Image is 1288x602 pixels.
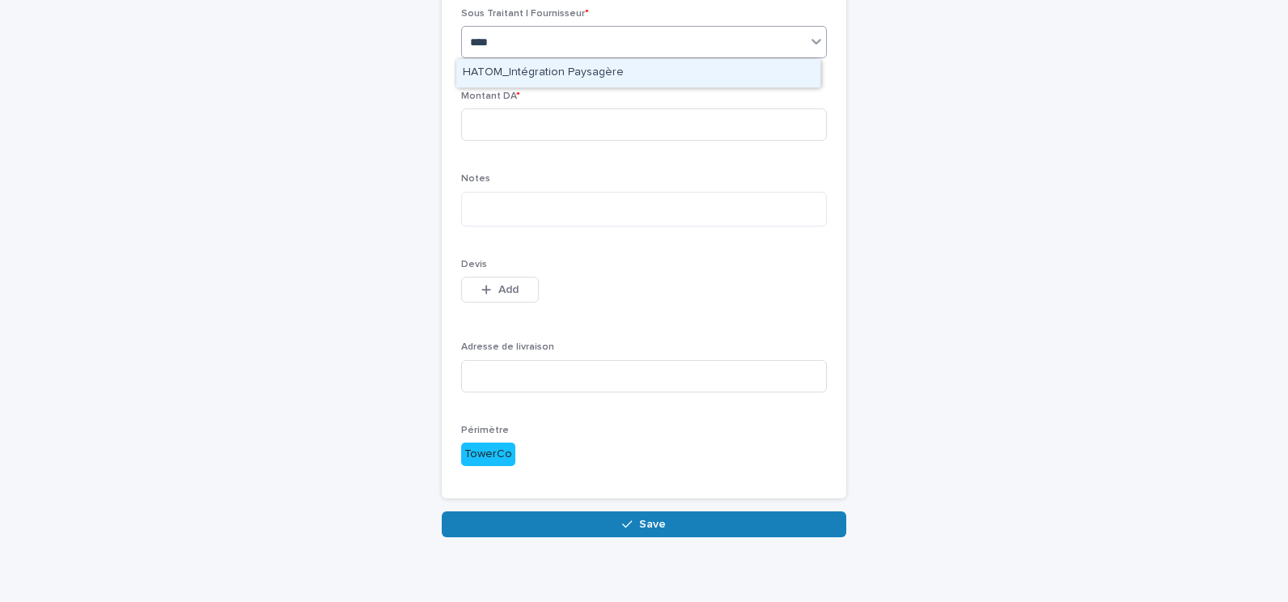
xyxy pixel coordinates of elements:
span: Périmètre [461,426,509,435]
span: Save [639,519,666,530]
button: Add [461,277,539,303]
span: Notes [461,174,490,184]
div: TowerCo [461,443,515,466]
span: Montant DA [461,91,520,101]
span: Adresse de livraison [461,342,554,352]
div: HATOM_Intégration Paysagère [456,59,820,87]
span: Devis [461,260,487,269]
span: Add [498,284,519,295]
button: Save [442,511,846,537]
span: Sous Traitant | Fournisseur [461,9,589,19]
